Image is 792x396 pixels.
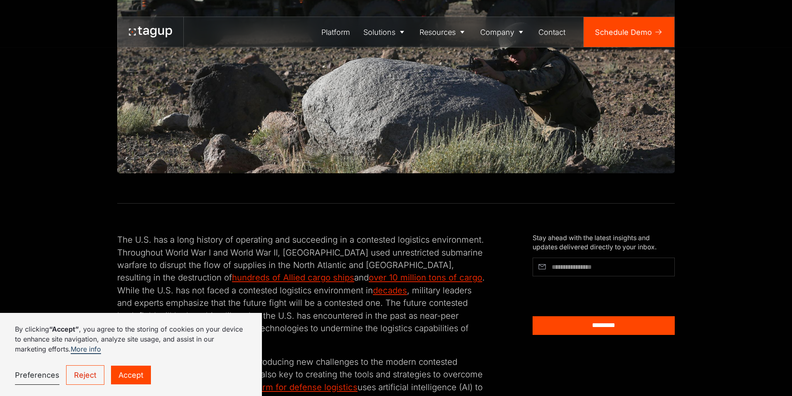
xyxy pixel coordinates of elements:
[363,27,395,38] div: Solutions
[533,258,675,335] form: Article Subscribe
[480,27,514,38] div: Company
[413,17,474,47] a: Resources
[584,17,674,47] a: Schedule Demo
[315,17,357,47] a: Platform
[419,27,456,38] div: Resources
[71,345,101,354] a: More info
[15,324,247,354] p: By clicking , you agree to the storing of cookies on your device to enhance site navigation, anal...
[595,27,652,38] div: Schedule Demo
[532,17,572,47] a: Contact
[373,285,407,295] a: decades
[357,17,413,47] a: Solutions
[321,27,350,38] div: Platform
[232,272,354,283] a: hundreds of Allied cargo ships
[111,366,151,384] a: Accept
[15,366,59,385] a: Preferences
[117,234,488,347] p: The U.S. has a long history of operating and succeeding in a contested logistics environment. Thr...
[474,17,532,47] a: Company
[538,27,565,38] div: Contact
[66,365,104,385] a: Reject
[533,280,621,303] iframe: reCAPTCHA
[203,382,358,392] a: Manifest platform for defense logistics
[369,272,482,283] a: over 10 million tons of cargo
[533,234,675,252] div: Stay ahead with the latest insights and updates delivered directly to your inbox.
[49,325,79,333] strong: “Accept”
